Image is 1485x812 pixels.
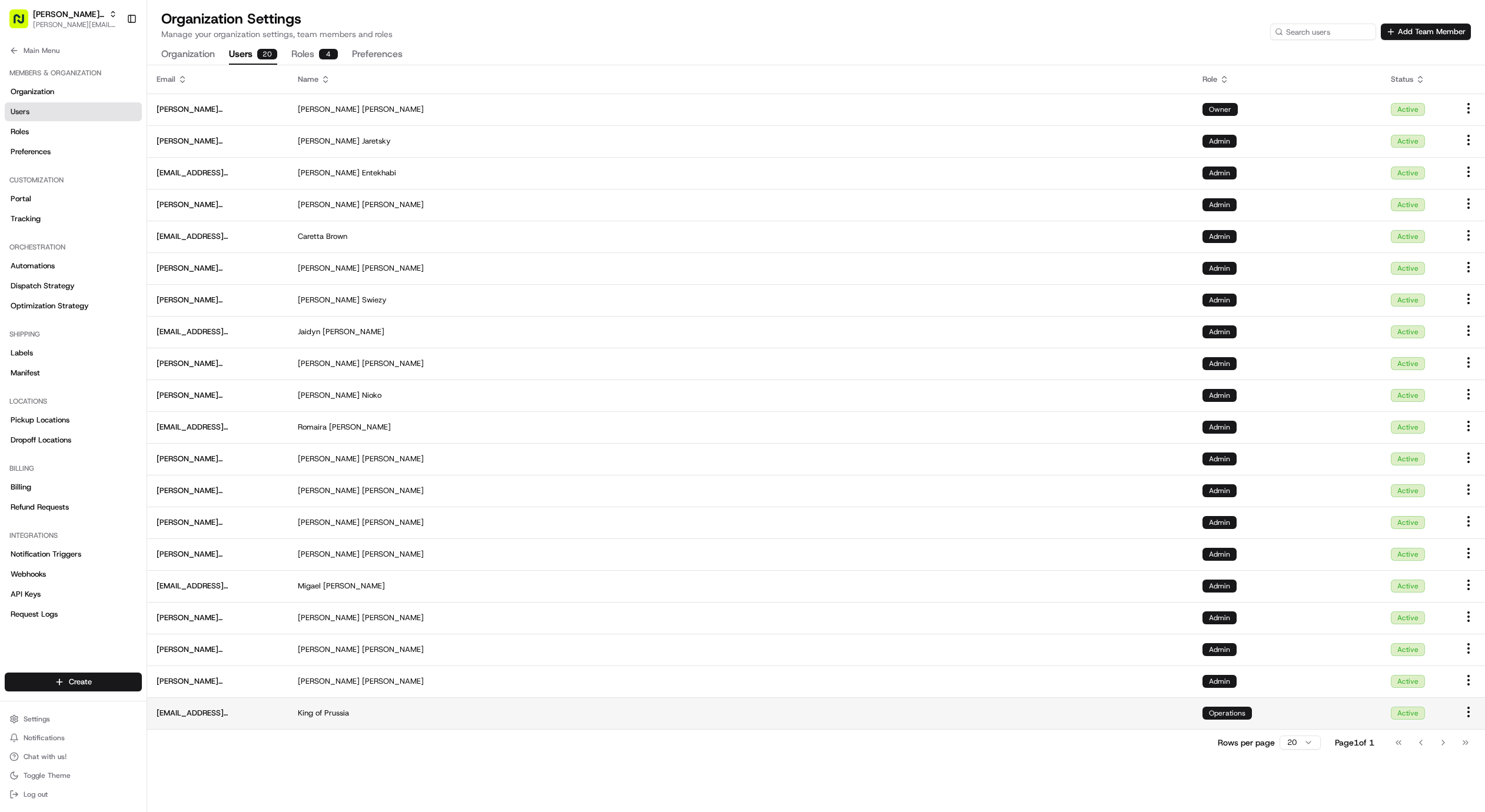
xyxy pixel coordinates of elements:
[362,263,424,274] span: [PERSON_NAME]
[1202,167,1237,179] div: Admin
[12,204,31,222] img: Gabrielle LeFevre
[157,708,279,718] span: [EMAIL_ADDRESS][DOMAIN_NAME]
[298,517,360,528] span: [PERSON_NAME]
[362,390,381,401] span: Nioko
[362,485,424,496] span: [PERSON_NAME]
[1202,198,1237,211] div: Admin
[157,676,279,687] span: [PERSON_NAME][EMAIL_ADDRESS][PERSON_NAME][DOMAIN_NAME]
[157,644,279,655] span: [PERSON_NAME][EMAIL_ADDRESS][PERSON_NAME][DOMAIN_NAME]
[33,8,104,20] button: [PERSON_NAME] of Prussia
[5,257,142,275] a: Automations
[104,215,128,224] span: [DATE]
[298,454,360,464] span: [PERSON_NAME]
[11,107,29,117] span: Users
[11,194,31,204] span: Portal
[323,327,384,337] span: [PERSON_NAME]
[157,549,279,560] span: [PERSON_NAME][EMAIL_ADDRESS][PERSON_NAME][DOMAIN_NAME]
[1391,484,1425,497] div: Active
[161,9,393,28] h1: Organization Settings
[257,49,277,59] div: 20
[117,292,142,301] span: Pylon
[5,565,142,584] a: Webhooks
[36,215,95,224] span: [PERSON_NAME]
[157,104,279,115] span: [PERSON_NAME][EMAIL_ADDRESS][PERSON_NAME][DOMAIN_NAME]
[157,168,279,178] span: [EMAIL_ADDRESS][DOMAIN_NAME]
[5,633,142,652] div: Other
[157,295,279,305] span: [PERSON_NAME][EMAIL_ADDRESS][PERSON_NAME][DOMAIN_NAME]
[1202,294,1237,307] div: Admin
[5,478,142,497] a: Billing
[1391,103,1425,116] div: Active
[111,264,189,275] span: API Documentation
[362,644,424,655] span: [PERSON_NAME]
[362,517,424,528] span: [PERSON_NAME]
[298,263,360,274] span: [PERSON_NAME]
[362,454,424,464] span: [PERSON_NAME]
[11,609,58,620] span: Request Logs
[298,422,327,432] span: Romaira
[298,485,360,496] span: [PERSON_NAME]
[298,74,1184,85] div: Name
[362,676,424,687] span: [PERSON_NAME]
[24,714,50,724] span: Settings
[1391,580,1425,593] div: Active
[5,411,142,430] a: Pickup Locations
[11,368,40,378] span: Manifest
[291,45,338,65] button: Roles
[12,154,79,163] div: Past conversations
[5,42,142,59] button: Main Menu
[11,502,69,513] span: Refund Requests
[24,733,65,743] span: Notifications
[5,786,142,803] button: Log out
[298,549,360,560] span: [PERSON_NAME]
[298,136,360,147] span: [PERSON_NAME]
[24,46,59,55] span: Main Menu
[1391,675,1425,688] div: Active
[298,581,321,591] span: Migael
[182,151,214,165] button: See all
[5,82,142,101] a: Organization
[362,104,424,115] span: [PERSON_NAME]
[5,748,142,765] button: Chat with us!
[157,263,279,274] span: [PERSON_NAME][EMAIL_ADDRESS][PERSON_NAME][DOMAIN_NAME]
[5,171,142,189] div: Customization
[1202,389,1237,402] div: Admin
[1202,580,1237,593] div: Admin
[1202,357,1237,370] div: Admin
[5,392,142,411] div: Locations
[1391,452,1425,465] div: Active
[5,209,142,228] a: Tracking
[1335,737,1374,748] div: Page 1 of 1
[1218,737,1275,748] p: Rows per page
[5,64,142,82] div: Members & Organization
[1391,611,1425,624] div: Active
[1391,548,1425,561] div: Active
[324,708,349,718] span: Prussia
[31,76,194,89] input: Clear
[1381,24,1471,40] button: Add Team Member
[12,113,33,134] img: 1736555255976-a54dd68f-1ca7-489b-9aae-adbdc363a1c4
[33,20,117,29] span: [PERSON_NAME][EMAIL_ADDRESS][DOMAIN_NAME]
[157,517,279,528] span: [PERSON_NAME][EMAIL_ADDRESS][PERSON_NAME][DOMAIN_NAME]
[5,189,142,208] a: Portal
[25,113,46,134] img: 8571987876998_91fb9ceb93ad5c398215_72.jpg
[5,673,142,691] button: Create
[24,184,33,193] img: 1736555255976-a54dd68f-1ca7-489b-9aae-adbdc363a1c4
[161,28,393,40] p: Manage your organization settings, team members and roles
[24,790,48,799] span: Log out
[5,344,142,362] a: Labels
[11,435,71,445] span: Dropoff Locations
[11,281,75,291] span: Dispatch Strategy
[329,422,391,432] span: [PERSON_NAME]
[157,358,279,369] span: [PERSON_NAME][EMAIL_ADDRESS][PERSON_NAME][DOMAIN_NAME]
[362,549,424,560] span: [PERSON_NAME]
[11,147,51,157] span: Preferences
[298,390,360,401] span: [PERSON_NAME]
[95,259,194,280] a: 💻API Documentation
[298,358,360,369] span: [PERSON_NAME]
[200,117,214,131] button: Start new chat
[326,231,347,242] span: Brown
[69,677,92,687] span: Create
[298,168,360,178] span: [PERSON_NAME]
